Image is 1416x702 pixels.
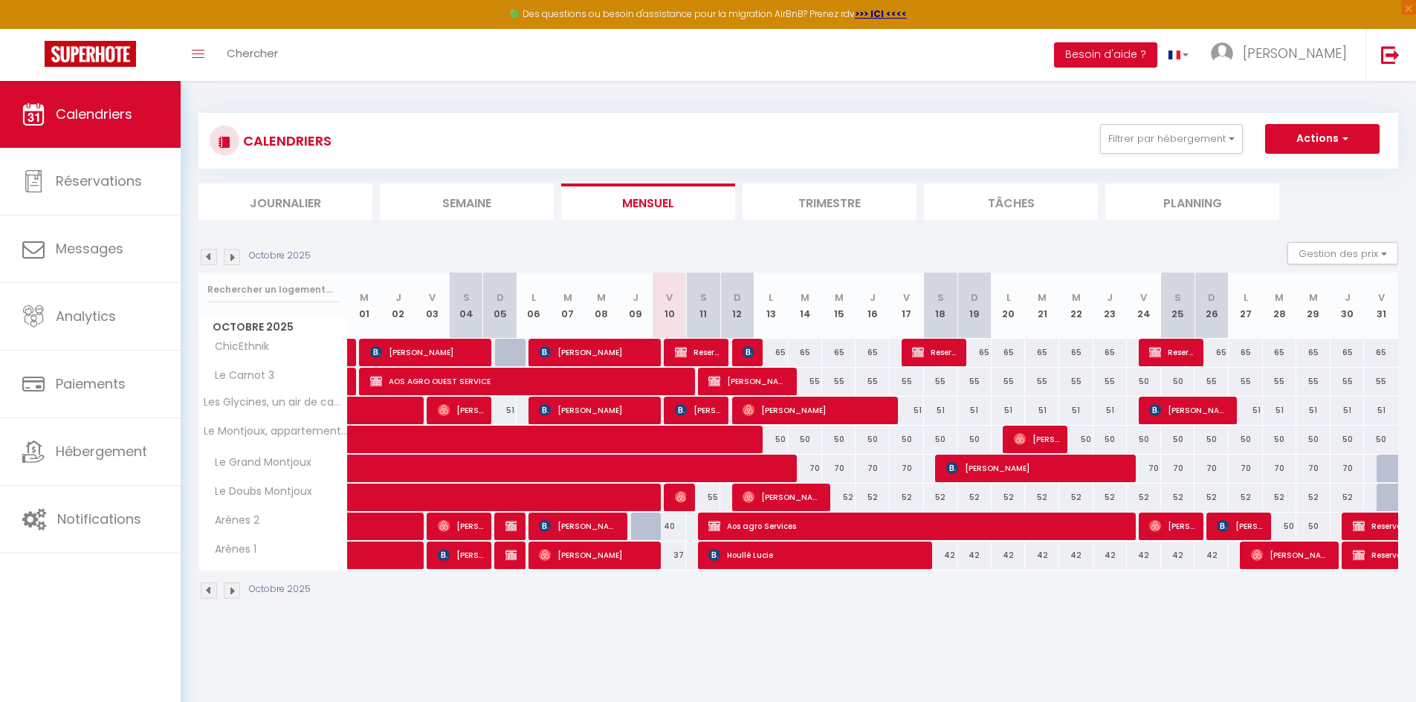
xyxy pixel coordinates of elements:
[1006,290,1011,305] abbr: L
[380,183,554,220] li: Semaine
[1025,339,1059,366] div: 65
[201,368,278,384] span: Le Carnot 3
[1194,426,1229,453] div: 50
[1378,290,1385,305] abbr: V
[1263,273,1297,339] th: 28
[1296,339,1331,366] div: 65
[734,290,741,305] abbr: D
[249,582,311,597] p: Octobre 2025
[517,273,551,339] th: 06
[249,249,311,263] p: Octobre 2025
[992,339,1026,366] div: 65
[1161,455,1195,482] div: 70
[201,484,316,500] span: Le Doubs Montjoux
[1161,484,1195,511] div: 52
[370,338,484,366] span: [PERSON_NAME]
[561,183,735,220] li: Mensuel
[743,396,890,424] span: [PERSON_NAME]
[1309,290,1318,305] abbr: M
[216,29,289,81] a: Chercher
[855,7,907,20] a: >>> ICI <<<<
[201,426,350,437] span: Le Montjoux, appartement calme, toutes commodités
[1364,426,1398,453] div: 50
[1296,455,1331,482] div: 70
[539,512,618,540] span: [PERSON_NAME]
[505,541,517,569] span: Reserved
[924,368,958,395] div: 55
[1296,273,1331,339] th: 29
[1149,338,1194,366] span: Reserved
[890,273,924,339] th: 17
[201,513,263,529] span: Arènes 2
[633,290,639,305] abbr: J
[1265,124,1380,154] button: Actions
[201,542,260,558] span: Arènes 1
[856,426,890,453] div: 50
[1263,426,1297,453] div: 50
[1331,339,1365,366] div: 65
[1059,368,1093,395] div: 55
[370,367,689,395] span: AOS AGRO OUEST SERVICE
[957,273,992,339] th: 19
[653,513,687,540] div: 40
[720,273,754,339] th: 12
[1105,183,1279,220] li: Planning
[754,339,789,366] div: 65
[924,397,958,424] div: 51
[856,273,890,339] th: 16
[924,426,958,453] div: 50
[438,541,483,569] span: [PERSON_NAME]
[1140,290,1147,305] abbr: V
[856,455,890,482] div: 70
[924,183,1098,220] li: Tâches
[992,484,1026,511] div: 52
[822,455,856,482] div: 70
[1093,426,1128,453] div: 50
[1381,45,1400,64] img: logout
[531,290,536,305] abbr: L
[675,396,720,424] span: [PERSON_NAME]
[788,339,822,366] div: 65
[201,397,350,408] span: Les Glycines, un air de campagne à la ville
[946,454,1128,482] span: [PERSON_NAME]
[56,239,123,258] span: Messages
[1296,426,1331,453] div: 50
[1229,484,1263,511] div: 52
[1093,397,1128,424] div: 51
[1194,484,1229,511] div: 52
[1364,339,1398,366] div: 65
[890,484,924,511] div: 52
[497,290,504,305] abbr: D
[1025,368,1059,395] div: 55
[1014,425,1059,453] span: [PERSON_NAME]
[1331,426,1365,453] div: 50
[1093,339,1128,366] div: 65
[890,397,924,424] div: 51
[822,273,856,339] th: 15
[743,483,822,511] span: [PERSON_NAME]
[1208,290,1215,305] abbr: D
[1149,512,1194,540] span: [PERSON_NAME]
[870,290,876,305] abbr: J
[890,455,924,482] div: 70
[563,290,572,305] abbr: M
[822,484,856,511] div: 52
[957,542,992,569] div: 42
[1161,273,1195,339] th: 25
[1161,368,1195,395] div: 50
[1275,290,1284,305] abbr: M
[903,290,910,305] abbr: V
[198,183,372,220] li: Journalier
[700,290,707,305] abbr: S
[395,290,401,305] abbr: J
[708,541,925,569] span: Houllé Lucie
[505,512,517,540] span: Reserved
[957,426,992,453] div: 50
[1296,484,1331,511] div: 52
[686,484,720,511] div: 55
[856,484,890,511] div: 52
[1093,368,1128,395] div: 55
[1107,290,1113,305] abbr: J
[199,316,347,338] span: Octobre 2025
